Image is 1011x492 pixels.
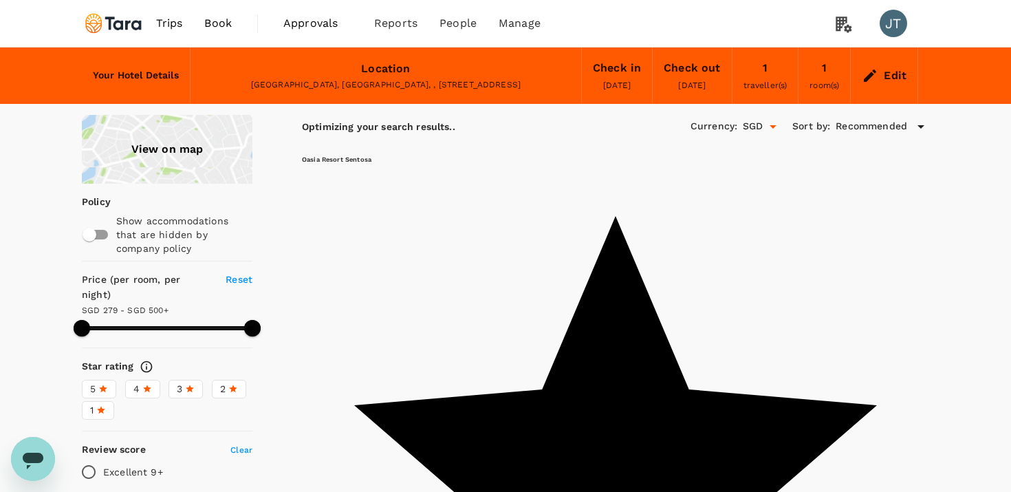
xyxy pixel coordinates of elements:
span: room(s) [809,81,839,90]
span: [DATE] [678,81,706,90]
p: Excellent 9+ [103,465,163,479]
button: Open [763,117,783,136]
div: Check out [664,58,720,78]
p: Optimizing your search results.. [302,120,455,133]
span: Trips [156,15,183,32]
span: Reset [226,274,252,285]
div: Edit [884,66,906,85]
div: JT [880,10,907,37]
span: Recommended [836,119,907,134]
span: Manage [499,15,541,32]
iframe: Button to launch messaging window [11,437,55,481]
span: SGD 279 - SGD 500+ [82,306,168,315]
span: [DATE] [603,81,631,90]
svg: Star ratings are awarded to properties to represent the quality of services, facilities, and amen... [140,360,153,374]
span: traveller(s) [743,81,787,90]
div: 1 [822,58,827,78]
span: Clear [230,445,252,455]
p: Show accommodations that are hidden by company policy [116,214,251,255]
img: Tara Climate Ltd [82,8,145,39]
span: Approvals [283,15,352,32]
div: 1 [763,58,768,78]
h6: Star rating [82,359,134,374]
span: People [439,15,477,32]
div: Location [361,59,410,78]
a: View on map [82,115,252,184]
span: 4 [133,382,140,396]
p: Policy [82,195,91,208]
div: Check in [593,58,641,78]
h6: Oasia Resort Sentosa [302,155,929,164]
span: 2 [220,382,226,396]
span: Reports [374,15,417,32]
h6: Currency : [691,119,737,134]
span: 1 [90,403,94,418]
span: 5 [90,382,96,396]
h6: Your Hotel Details [93,68,179,83]
h6: Price (per room, per night) [82,272,210,303]
h6: Review score [82,442,146,458]
span: Book [204,15,232,32]
div: [GEOGRAPHIC_DATA], [GEOGRAPHIC_DATA], , [STREET_ADDRESS] [202,78,570,92]
h6: Sort by : [792,119,830,134]
span: 3 [177,382,182,396]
